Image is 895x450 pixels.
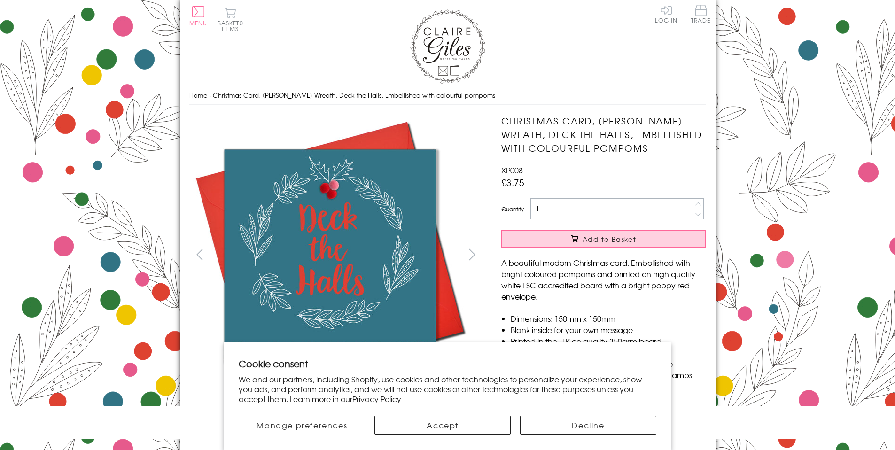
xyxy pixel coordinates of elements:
span: Add to Basket [583,234,636,244]
span: Christmas Card, [PERSON_NAME] Wreath, Deck the Halls, Embellished with colourful pompoms [213,91,495,100]
button: Menu [189,6,208,26]
span: Menu [189,19,208,27]
span: › [209,91,211,100]
li: Dimensions: 150mm x 150mm [511,313,706,324]
p: A beautiful modern Christmas card. Embellished with bright coloured pompoms and printed on high q... [501,257,706,302]
img: Christmas Card, Holly Wreath, Deck the Halls, Embellished with colourful pompoms [189,114,471,396]
img: Christmas Card, Holly Wreath, Deck the Halls, Embellished with colourful pompoms [483,114,764,396]
h2: Cookie consent [239,357,656,370]
li: Blank inside for your own message [511,324,706,335]
span: 0 items [222,19,243,33]
button: Accept [374,416,511,435]
a: Log In [655,5,677,23]
p: We and our partners, including Shopify, use cookies and other technologies to personalize your ex... [239,374,656,403]
label: Quantity [501,205,524,213]
a: Home [189,91,207,100]
span: XP008 [501,164,523,176]
button: prev [189,244,210,265]
li: Printed in the U.K on quality 350gsm board [511,335,706,347]
a: Trade [691,5,711,25]
button: Add to Basket [501,230,706,248]
span: £3.75 [501,176,524,189]
span: Trade [691,5,711,23]
button: Decline [520,416,656,435]
nav: breadcrumbs [189,86,706,105]
a: Privacy Policy [352,393,401,404]
span: Manage preferences [257,419,347,431]
button: Manage preferences [239,416,365,435]
button: next [461,244,483,265]
button: Basket0 items [218,8,243,31]
img: Claire Giles Greetings Cards [410,9,485,84]
h1: Christmas Card, [PERSON_NAME] Wreath, Deck the Halls, Embellished with colourful pompoms [501,114,706,155]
